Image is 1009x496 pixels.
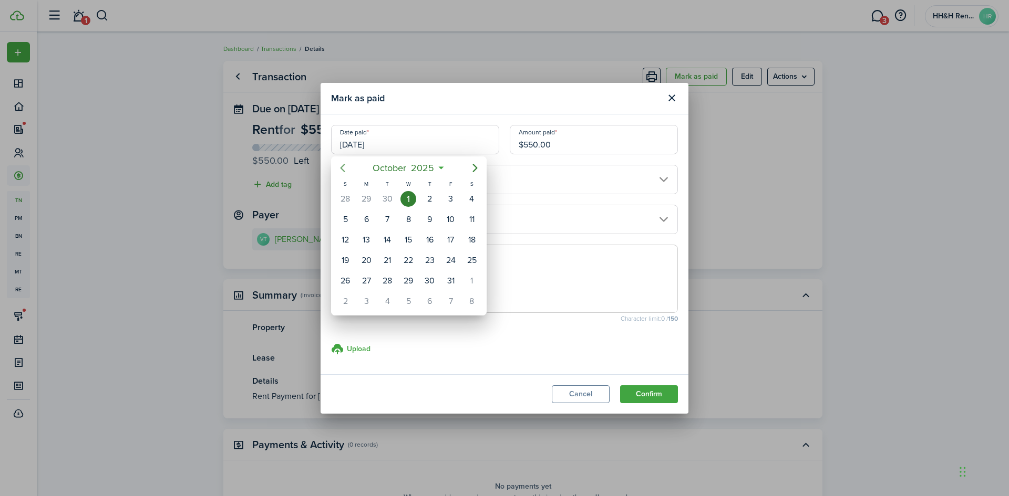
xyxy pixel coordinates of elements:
[443,293,459,309] div: Friday, November 7, 2025
[443,212,459,227] div: Friday, October 10, 2025
[400,212,416,227] div: Wednesday, October 8, 2025
[379,273,395,289] div: Tuesday, October 28, 2025
[400,252,416,268] div: Wednesday, October 22, 2025
[379,191,395,207] div: Tuesday, September 30, 2025
[379,232,395,248] div: Tuesday, October 14, 2025
[370,159,409,177] span: October
[358,293,374,309] div: Monday, November 3, 2025
[400,273,416,289] div: Wednesday, October 29, 2025
[337,273,353,289] div: Sunday, October 26, 2025
[464,191,480,207] div: Saturday, October 4, 2025
[337,191,353,207] div: Sunday, September 28, 2025
[461,180,482,188] div: S
[422,293,438,309] div: Thursday, November 6, 2025
[337,293,353,309] div: Sunday, November 2, 2025
[400,232,416,248] div: Wednesday, October 15, 2025
[443,232,459,248] div: Friday, October 17, 2025
[400,191,416,207] div: Wednesday, October 1, 2025
[377,180,398,188] div: T
[409,159,437,177] span: 2025
[422,212,438,227] div: Thursday, October 9, 2025
[422,232,438,248] div: Thursday, October 16, 2025
[358,273,374,289] div: Monday, October 27, 2025
[422,191,438,207] div: Thursday, October 2, 2025
[358,191,374,207] div: Today, Monday, September 29, 2025
[358,212,374,227] div: Monday, October 6, 2025
[464,273,480,289] div: Saturday, November 1, 2025
[335,180,356,188] div: S
[422,252,438,268] div: Thursday, October 23, 2025
[464,212,480,227] div: Saturday, October 11, 2025
[443,191,459,207] div: Friday, October 3, 2025
[422,273,438,289] div: Thursday, October 30, 2025
[464,232,480,248] div: Saturday, October 18, 2025
[419,180,440,188] div: T
[379,293,395,309] div: Tuesday, November 4, 2025
[443,252,459,268] div: Friday, October 24, 2025
[337,232,353,248] div: Sunday, October 12, 2025
[332,157,353,178] mbsc-button: Previous page
[464,293,480,309] div: Saturday, November 8, 2025
[379,252,395,268] div: Tuesday, October 21, 2025
[440,180,461,188] div: F
[400,293,416,309] div: Wednesday, November 5, 2025
[398,180,419,188] div: W
[465,157,486,178] mbsc-button: Next page
[464,252,480,268] div: Saturday, October 25, 2025
[443,273,459,289] div: Friday, October 31, 2025
[356,180,377,188] div: M
[366,159,441,177] mbsc-button: October2025
[337,212,353,227] div: Sunday, October 5, 2025
[337,252,353,268] div: Sunday, October 19, 2025
[379,212,395,227] div: Tuesday, October 7, 2025
[358,252,374,268] div: Monday, October 20, 2025
[358,232,374,248] div: Monday, October 13, 2025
